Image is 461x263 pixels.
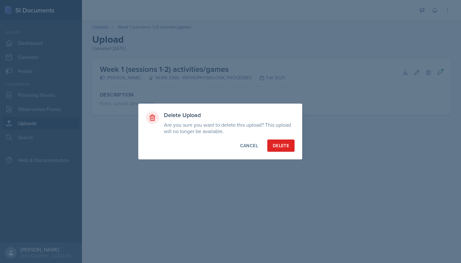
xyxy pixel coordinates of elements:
p: Are you sure you want to delete this upload? This upload will no longer be available. [164,122,295,134]
div: Delete [273,142,289,149]
div: Cancel [240,142,258,149]
button: Cancel [235,140,263,152]
h3: Delete Upload [164,111,295,119]
button: Delete [267,140,295,152]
